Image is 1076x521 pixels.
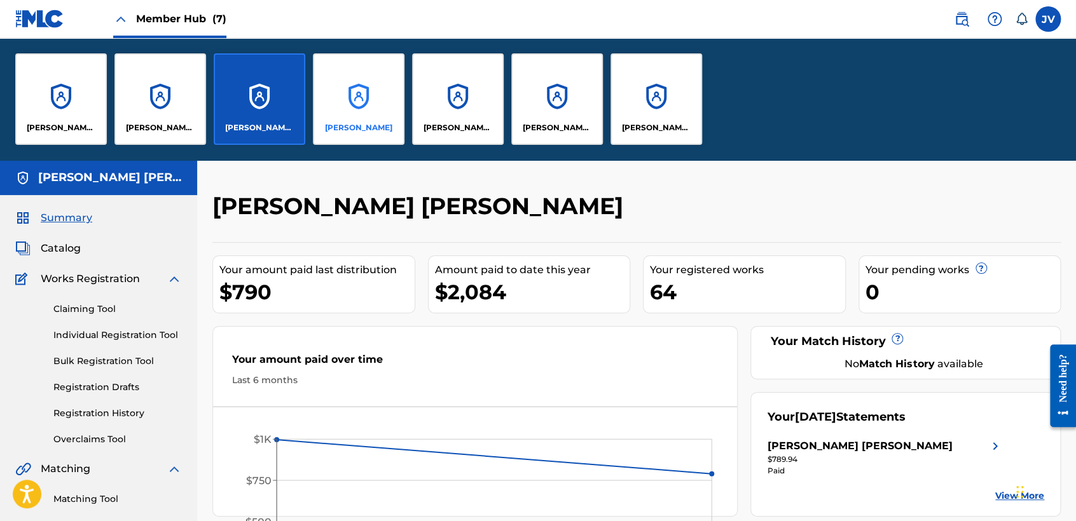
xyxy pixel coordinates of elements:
[225,122,294,133] p: JORGE VÁZQUEZ GUERRA
[424,122,493,133] p: Julio Cesar Inclan Lopez
[866,262,1061,278] div: Your pending works
[15,53,107,145] a: Accounts[PERSON_NAME] [PERSON_NAME]
[859,358,934,370] strong: Match History
[1012,460,1076,521] iframe: Chat Widget
[767,454,1002,465] div: $789.94
[1012,460,1076,521] div: Widget de chat
[15,210,31,226] img: Summary
[41,271,140,287] span: Works Registration
[27,122,96,133] p: ALEXIS EMMANUEL HERNANDEZ
[214,53,305,145] a: Accounts[PERSON_NAME] [PERSON_NAME]
[246,475,272,487] tspan: $750
[866,278,1061,306] div: 0
[53,407,182,420] a: Registration History
[325,122,392,133] p: Josue Balderrama Carreño
[949,6,974,32] a: Public Search
[15,271,32,287] img: Works Registration
[650,278,845,306] div: 64
[1016,473,1024,511] div: Arrastrar
[254,433,272,445] tspan: $1K
[976,263,986,273] span: ?
[412,53,504,145] a: Accounts[PERSON_NAME] [PERSON_NAME]
[41,241,81,256] span: Catalog
[892,334,902,344] span: ?
[767,438,952,454] div: [PERSON_NAME] [PERSON_NAME]
[53,302,182,316] a: Claiming Tool
[167,461,182,477] img: expand
[1035,6,1061,32] div: User Menu
[167,271,182,287] img: expand
[53,381,182,394] a: Registration Drafts
[610,53,702,145] a: Accounts[PERSON_NAME] [PERSON_NAME]
[136,11,226,26] span: Member Hub
[232,352,718,374] div: Your amount paid over time
[783,356,1044,372] div: No available
[53,328,182,342] a: Individual Registration Tool
[650,262,845,278] div: Your registered works
[954,11,969,27] img: search
[15,241,31,256] img: Catalog
[41,461,90,477] span: Matching
[794,410,836,424] span: [DATE]
[435,262,630,278] div: Amount paid to date this year
[313,53,404,145] a: Accounts[PERSON_NAME]
[995,489,1044,503] a: View More
[212,192,630,220] h2: [PERSON_NAME] [PERSON_NAME]
[232,374,718,387] div: Last 6 months
[767,465,1002,477] div: Paid
[767,438,1002,477] a: [PERSON_NAME] [PERSON_NAME]right chevron icon$789.94Paid
[987,11,1002,27] img: help
[219,262,415,278] div: Your amount paid last distribution
[982,6,1007,32] div: Help
[15,210,92,226] a: SummarySummary
[126,122,195,133] p: David Yahasir Ornelas Carreño
[15,170,31,186] img: Accounts
[767,409,905,426] div: Your Statements
[15,10,64,28] img: MLC Logo
[15,241,81,256] a: CatalogCatalog
[15,461,31,477] img: Matching
[113,11,128,27] img: Close
[622,122,691,133] p: Luis samuel Bastardo Gonzalez
[511,53,603,145] a: Accounts[PERSON_NAME] [PERSON_NAME]
[767,333,1044,350] div: Your Match History
[212,13,226,25] span: (7)
[1015,13,1028,25] div: Notifications
[219,278,415,306] div: $790
[38,170,182,185] h5: JORGE VÁZQUEZ GUERRA
[1040,335,1076,437] iframe: Resource Center
[53,433,182,446] a: Overclaims Tool
[41,210,92,226] span: Summary
[988,438,1003,454] img: right chevron icon
[53,492,182,506] a: Matching Tool
[114,53,206,145] a: Accounts[PERSON_NAME] Yahasir [PERSON_NAME]
[435,278,630,306] div: $2,084
[523,122,592,133] p: Kevin Noriel Dominguez Duran
[53,355,182,368] a: Bulk Registration Tool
